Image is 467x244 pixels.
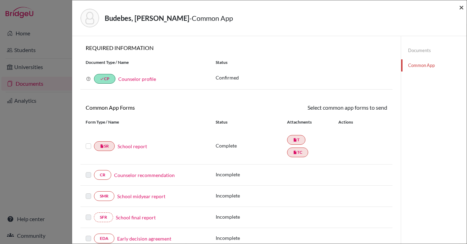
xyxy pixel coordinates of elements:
p: Complete [216,142,287,149]
i: done [100,77,104,81]
i: insert_drive_file [100,144,104,148]
a: SFR [94,212,113,222]
p: Incomplete [216,234,287,242]
a: insert_drive_fileSR [94,141,115,151]
a: Documents [401,44,467,57]
div: Form Type / Name [80,119,210,125]
p: Incomplete [216,213,287,220]
span: - Common App [189,14,233,22]
div: Status [216,119,287,125]
i: insert_drive_file [293,150,297,154]
button: Close [459,3,464,11]
a: doneCP [94,74,115,84]
div: Attachments [287,119,330,125]
a: School report [118,143,147,150]
a: Common App [401,59,467,71]
a: Early decision agreement [117,235,171,242]
h6: Common App Forms [80,104,236,111]
p: Incomplete [216,171,287,178]
a: Counselor profile [118,76,156,82]
strong: Budebes, [PERSON_NAME] [105,14,189,22]
div: Status [210,59,392,66]
span: × [459,2,464,12]
a: Counselor recommendation [114,171,175,179]
a: insert_drive_fileTC [287,148,308,157]
i: insert_drive_file [293,138,297,142]
div: Actions [330,119,373,125]
p: Incomplete [216,192,287,199]
a: insert_drive_fileT [287,135,305,145]
p: Confirmed [216,74,387,81]
a: SMR [94,191,114,201]
a: School final report [116,214,156,221]
h6: REQUIRED INFORMATION [80,44,392,51]
div: Select common app forms to send [236,103,392,112]
a: CR [94,170,111,180]
a: School midyear report [117,193,165,200]
a: EDA [94,234,114,243]
div: Document Type / Name [80,59,210,66]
